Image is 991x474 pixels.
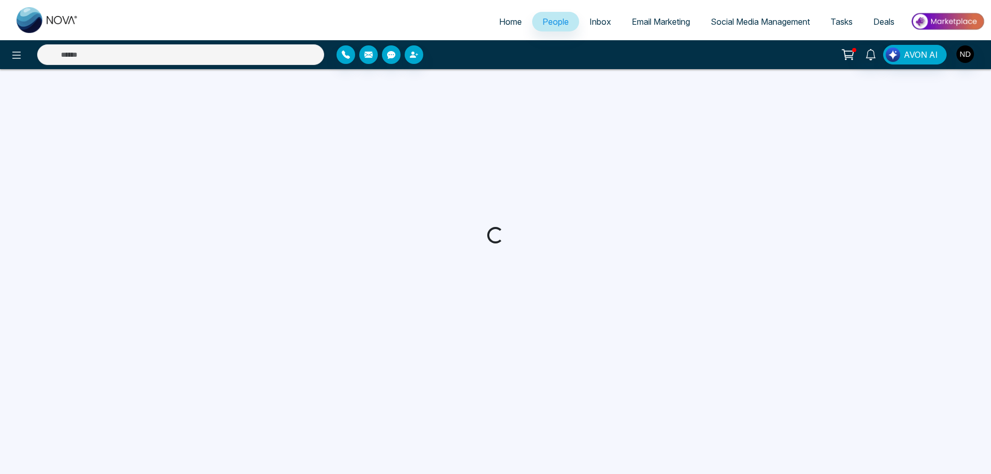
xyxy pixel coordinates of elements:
span: People [542,17,569,27]
a: Home [489,12,532,31]
span: Email Marketing [632,17,690,27]
a: Deals [863,12,905,31]
img: Lead Flow [886,47,900,62]
a: Inbox [579,12,621,31]
span: Home [499,17,522,27]
span: Inbox [589,17,611,27]
span: Deals [873,17,894,27]
button: AVON AI [883,45,947,64]
span: AVON AI [904,48,938,61]
a: Tasks [820,12,863,31]
img: User Avatar [956,45,974,63]
img: Market-place.gif [910,10,985,33]
span: Social Media Management [711,17,810,27]
a: Social Media Management [700,12,820,31]
img: Nova CRM Logo [17,7,78,33]
a: Email Marketing [621,12,700,31]
span: Tasks [830,17,853,27]
a: People [532,12,579,31]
